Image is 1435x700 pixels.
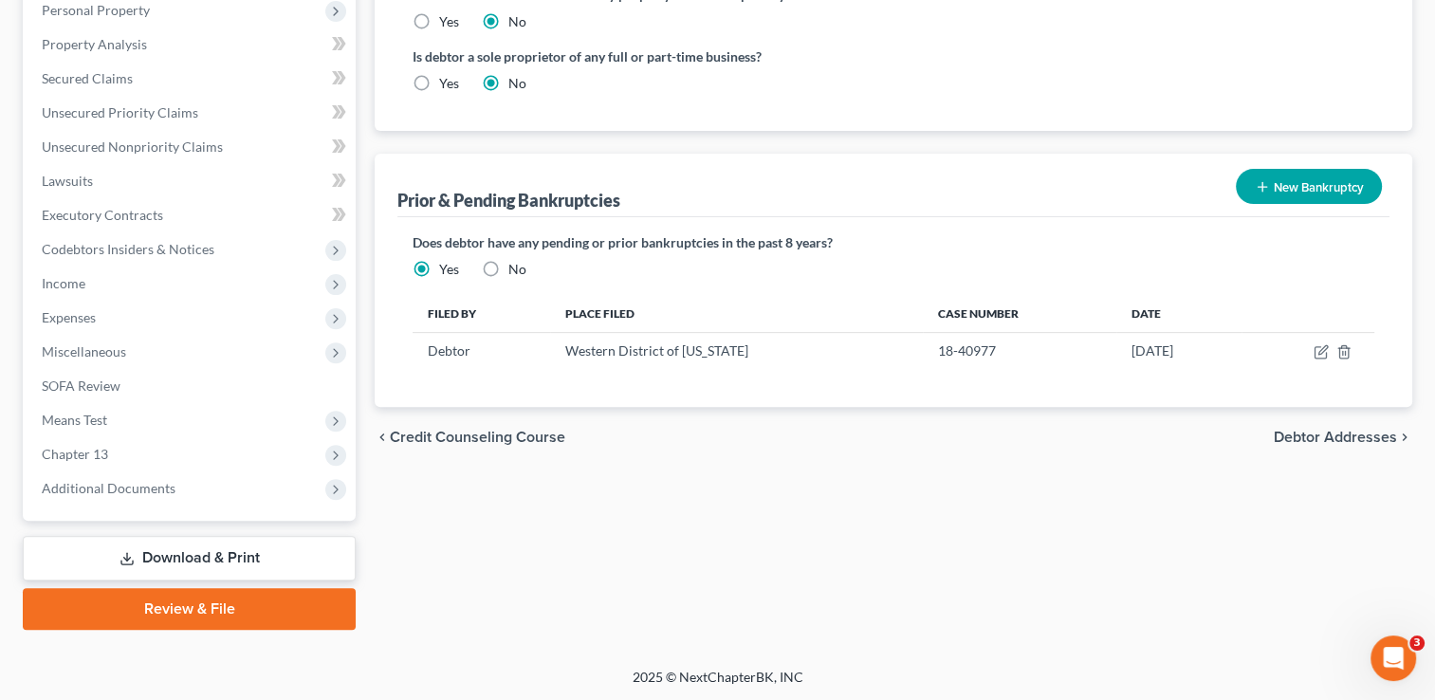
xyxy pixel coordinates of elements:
span: Credit Counseling Course [390,430,565,445]
button: New Bankruptcy [1236,169,1382,204]
label: No [508,74,526,93]
a: Lawsuits [27,164,356,198]
span: Unsecured Priority Claims [42,104,198,120]
th: Filed By [413,294,550,332]
label: Does debtor have any pending or prior bankruptcies in the past 8 years? [413,232,1374,252]
span: Secured Claims [42,70,133,86]
button: Debtor Addresses chevron_right [1274,430,1412,445]
span: Codebtors Insiders & Notices [42,241,214,257]
th: Case Number [923,294,1116,332]
span: Debtor Addresses [1274,430,1397,445]
a: Download & Print [23,536,356,580]
th: Place Filed [550,294,923,332]
a: Property Analysis [27,28,356,62]
a: Unsecured Priority Claims [27,96,356,130]
button: chevron_left Credit Counseling Course [375,430,565,445]
span: Means Test [42,412,107,428]
a: SOFA Review [27,369,356,403]
span: SOFA Review [42,378,120,394]
a: Review & File [23,588,356,630]
i: chevron_right [1397,430,1412,445]
label: Is debtor a sole proprietor of any full or part-time business? [413,46,884,66]
i: chevron_left [375,430,390,445]
iframe: Intercom live chat [1371,636,1416,681]
span: Personal Property [42,2,150,18]
td: Western District of [US_STATE] [550,333,923,369]
span: Lawsuits [42,173,93,189]
span: Executory Contracts [42,207,163,223]
label: Yes [439,12,459,31]
span: Expenses [42,309,96,325]
label: Yes [439,74,459,93]
td: [DATE] [1116,333,1242,369]
span: Unsecured Nonpriority Claims [42,138,223,155]
span: Miscellaneous [42,343,126,359]
span: Income [42,275,85,291]
label: No [508,12,526,31]
span: Chapter 13 [42,446,108,462]
span: 3 [1409,636,1425,651]
td: Debtor [413,333,550,369]
label: No [508,260,526,279]
span: Additional Documents [42,480,175,496]
th: Date [1116,294,1242,332]
a: Unsecured Nonpriority Claims [27,130,356,164]
td: 18-40977 [923,333,1116,369]
a: Secured Claims [27,62,356,96]
label: Yes [439,260,459,279]
a: Executory Contracts [27,198,356,232]
div: Prior & Pending Bankruptcies [397,189,620,212]
span: Property Analysis [42,36,147,52]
